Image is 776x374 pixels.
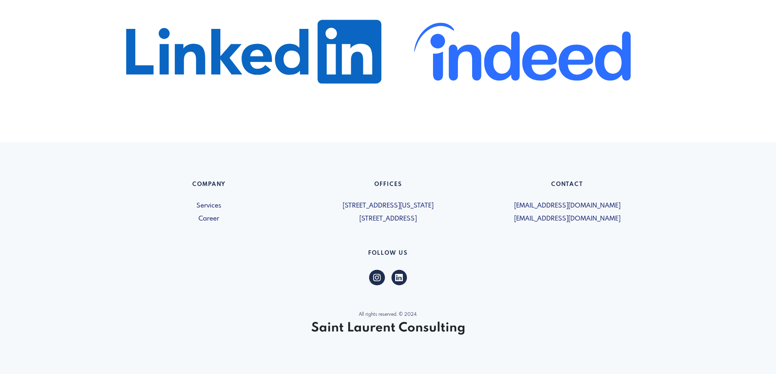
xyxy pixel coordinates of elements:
[124,311,652,318] p: All rights reserved. © 2024.
[483,181,652,191] h6: Contact
[124,214,294,224] a: Career
[483,214,652,224] span: [EMAIL_ADDRESS][DOMAIN_NAME]
[303,181,473,191] h6: Offices
[303,214,473,224] span: [STREET_ADDRESS]
[124,201,294,211] a: Services
[124,250,652,260] h6: Follow US
[303,201,473,211] span: [STREET_ADDRESS][US_STATE]
[124,181,294,191] h6: Company
[483,201,652,211] span: [EMAIL_ADDRESS][DOMAIN_NAME]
